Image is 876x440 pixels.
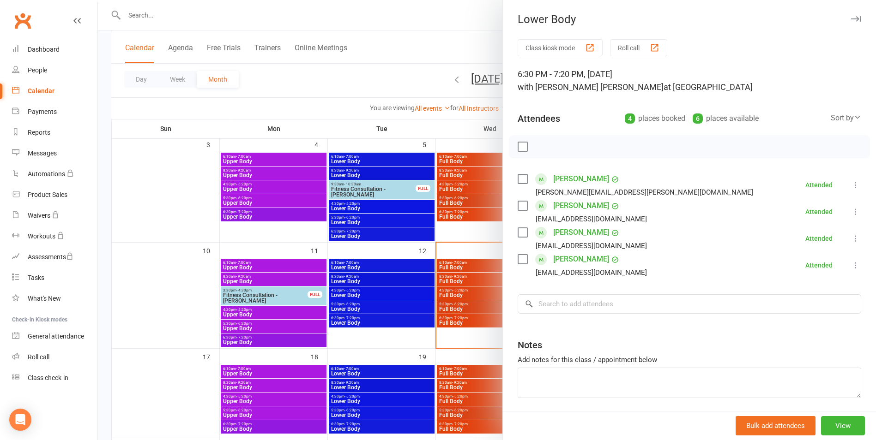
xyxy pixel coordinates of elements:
div: Assessments [28,253,73,261]
a: [PERSON_NAME] [553,252,609,267]
div: Calendar [28,87,54,95]
div: Attendees [518,112,560,125]
div: Attended [805,235,833,242]
div: People [28,66,47,74]
div: Roll call [28,353,49,361]
a: Roll call [12,347,97,368]
button: View [821,416,865,435]
div: General attendance [28,333,84,340]
input: Search to add attendees [518,294,861,314]
button: Bulk add attendees [736,416,816,435]
a: Class kiosk mode [12,368,97,388]
a: People [12,60,97,81]
div: Product Sales [28,191,67,198]
div: places booked [625,112,685,125]
a: What's New [12,288,97,309]
a: Messages [12,143,97,164]
button: Class kiosk mode [518,39,603,56]
div: Payments [28,108,57,115]
div: Workouts [28,232,55,240]
a: [PERSON_NAME] [553,225,609,240]
div: Add notes for this class / appointment below [518,354,861,365]
div: [EMAIL_ADDRESS][DOMAIN_NAME] [536,213,647,225]
div: [EMAIL_ADDRESS][DOMAIN_NAME] [536,267,647,279]
a: Product Sales [12,184,97,205]
a: Workouts [12,226,97,247]
div: Attended [805,208,833,215]
a: [PERSON_NAME] [553,198,609,213]
div: Waivers [28,212,50,219]
div: 6 [693,113,703,124]
a: [PERSON_NAME] [553,172,609,186]
a: Automations [12,164,97,184]
a: Payments [12,101,97,122]
div: places available [693,112,759,125]
div: [EMAIL_ADDRESS][DOMAIN_NAME] [536,240,647,252]
div: What's New [28,295,61,302]
a: Reports [12,122,97,143]
a: Assessments [12,247,97,268]
div: Reports [28,129,50,136]
div: 4 [625,113,635,124]
span: with [PERSON_NAME] [PERSON_NAME] [518,82,664,92]
div: Lower Body [503,13,876,26]
div: Tasks [28,274,44,281]
div: Notes [518,339,542,351]
a: General attendance kiosk mode [12,326,97,347]
a: Calendar [12,81,97,101]
span: at [GEOGRAPHIC_DATA] [664,82,753,92]
div: Attended [805,262,833,268]
div: Attended [805,182,833,188]
a: Clubworx [11,9,34,32]
div: Open Intercom Messenger [9,409,31,431]
div: Sort by [831,112,861,124]
a: Tasks [12,268,97,288]
div: 6:30 PM - 7:20 PM, [DATE] [518,68,861,94]
div: Automations [28,170,65,178]
a: Waivers [12,205,97,226]
div: [PERSON_NAME][EMAIL_ADDRESS][PERSON_NAME][DOMAIN_NAME] [536,186,753,198]
a: Dashboard [12,39,97,60]
div: Class check-in [28,374,68,381]
div: Dashboard [28,46,60,53]
div: Messages [28,149,57,157]
button: Roll call [610,39,667,56]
